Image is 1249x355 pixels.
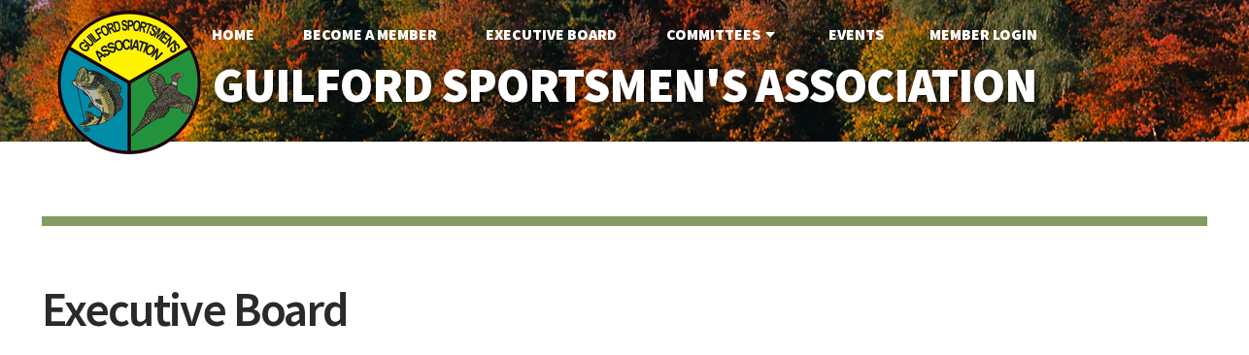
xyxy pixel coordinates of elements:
[813,15,899,53] a: Events
[196,15,270,53] a: Home
[56,10,202,155] img: logo_sm.png
[914,15,1053,53] a: Member Login
[287,15,453,53] a: Become A Member
[172,45,1078,127] a: Guilford Sportsmen's Association
[651,15,795,53] a: Committees
[470,15,632,53] a: Executive Board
